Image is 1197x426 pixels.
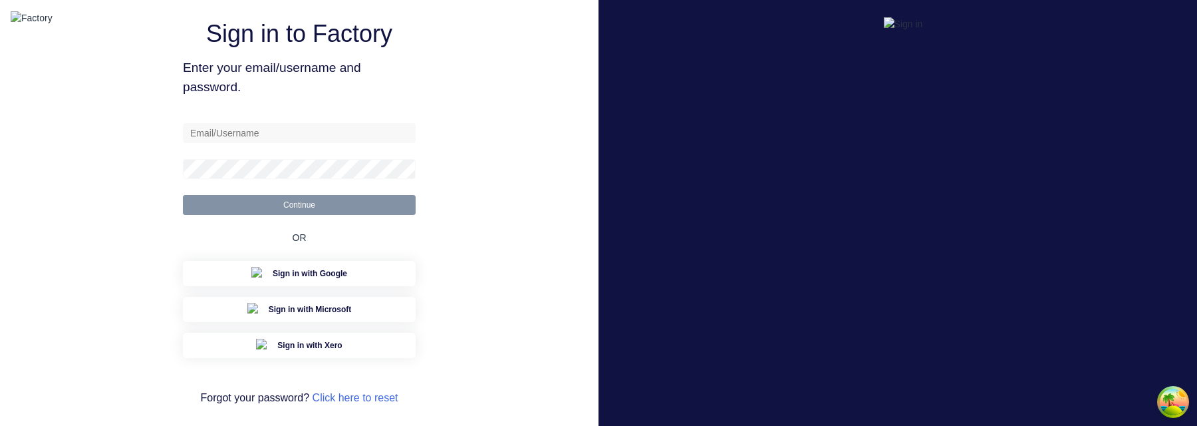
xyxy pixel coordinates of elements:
[273,268,347,280] span: Sign in with Google
[293,215,307,261] div: OR
[183,261,416,286] button: Google Sign inSign in with Google
[269,304,352,316] span: Sign in with Microsoft
[183,59,416,97] span: Enter your email/username and password.
[277,339,342,351] span: Sign in with Xero
[183,297,416,322] button: Microsoft Sign inSign in with Microsoft
[251,267,265,280] img: Google Sign in
[183,333,416,358] button: Xero Sign inSign in with Xero
[206,19,392,48] h1: Sign in to Factory
[200,390,398,406] span: Forgot your password?
[313,392,398,403] a: Click here to reset
[247,303,261,316] img: Microsoft Sign in
[1160,389,1186,415] button: Open Tanstack query devtools
[183,195,416,215] button: Continue
[884,17,923,31] img: Sign in
[183,123,416,143] input: Email/Username
[11,11,53,25] img: Factory
[256,339,269,352] img: Xero Sign in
